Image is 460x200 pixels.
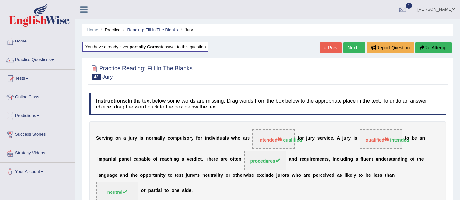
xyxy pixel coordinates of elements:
[119,157,122,162] b: p
[315,157,319,162] b: m
[157,136,160,141] b: a
[208,157,211,162] b: h
[192,173,194,178] b: o
[200,157,202,162] b: t
[237,173,240,178] b: h
[343,157,346,162] b: d
[110,136,113,141] b: g
[200,136,202,141] b: r
[353,136,355,141] b: i
[366,137,389,142] span: qualified
[223,157,225,162] b: r
[248,136,250,141] b: e
[350,157,353,162] b: g
[169,157,172,162] b: h
[124,157,127,162] b: n
[262,173,264,178] b: c
[372,157,373,162] b: t
[129,136,130,141] b: j
[222,136,225,141] b: a
[132,173,135,178] b: h
[162,157,164,162] b: e
[249,173,251,178] b: s
[144,157,147,162] b: b
[89,93,446,115] h4: In the text below some words are missing. Drag words from the box below to the appropriate place ...
[179,173,182,178] b: s
[99,157,102,162] b: m
[0,32,75,49] a: Home
[143,173,146,178] b: p
[252,129,295,149] span: Drop target
[189,157,192,162] b: e
[196,157,198,162] b: i
[107,173,110,178] b: u
[340,157,343,162] b: u
[97,173,99,178] b: l
[152,136,153,141] b: r
[108,157,110,162] b: r
[160,136,161,141] b: l
[155,173,157,178] b: u
[156,157,157,162] b: f
[393,157,395,162] b: a
[346,136,348,141] b: r
[99,136,101,141] b: e
[0,70,75,86] a: Tests
[369,157,372,162] b: n
[115,173,118,178] b: e
[378,157,381,162] b: n
[211,157,214,162] b: e
[187,157,189,162] b: v
[179,27,193,33] li: Jury
[402,157,405,162] b: n
[244,173,248,178] b: w
[107,136,110,141] b: n
[278,173,281,178] b: u
[153,136,157,141] b: m
[123,136,126,141] b: a
[225,157,228,162] b: e
[221,157,223,162] b: a
[149,136,152,141] b: o
[96,136,99,141] b: S
[242,173,244,178] b: r
[302,136,304,141] b: r
[127,157,130,162] b: e
[140,173,143,178] b: o
[298,173,301,178] b: o
[106,136,107,141] b: i
[330,136,333,141] b: e
[133,136,134,141] b: r
[111,157,113,162] b: i
[173,136,177,141] b: m
[294,157,297,162] b: d
[405,136,406,141] b: t
[318,173,320,178] b: r
[307,157,310,162] b: u
[102,157,105,162] b: p
[226,136,229,141] b: s
[243,136,246,141] b: a
[0,107,75,123] a: Predictions
[250,158,280,164] span: procedures
[211,173,212,178] b: t
[198,157,200,162] b: c
[421,157,424,162] b: e
[133,157,136,162] b: c
[339,157,340,162] b: l
[209,136,212,141] b: d
[317,136,320,141] b: s
[417,157,418,162] b: t
[319,157,322,162] b: e
[214,173,216,178] b: a
[280,173,282,178] b: r
[99,27,120,33] li: Practice
[187,173,190,178] b: u
[320,42,341,53] a: « Prev
[333,157,334,162] b: i
[360,157,362,162] b: f
[220,173,223,178] b: y
[191,136,193,141] b: y
[212,173,214,178] b: r
[414,136,417,141] b: e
